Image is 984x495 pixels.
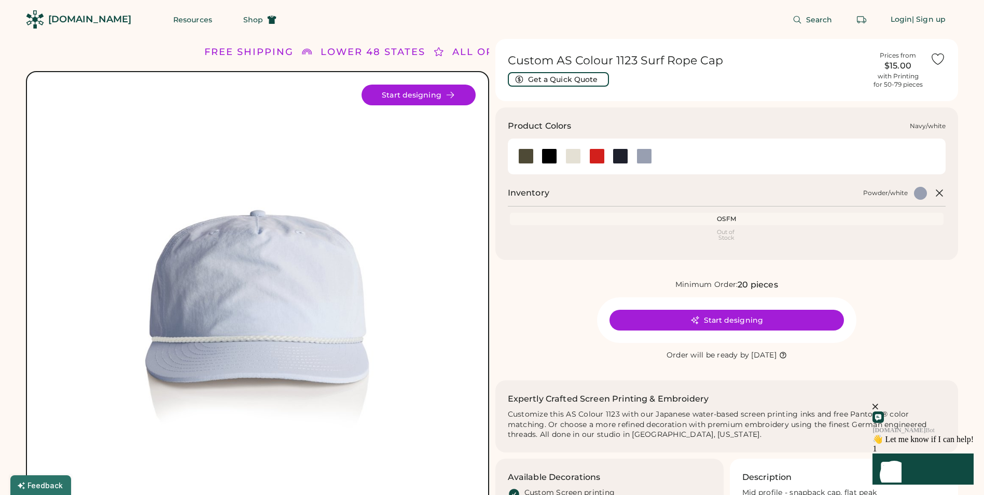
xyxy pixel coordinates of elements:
button: Start designing [362,85,476,105]
div: $15.00 [872,60,924,72]
img: Rendered Logo - Screens [26,10,44,29]
div: Login [891,15,912,25]
div: Customize this AS Colour 1123 with our Japanese water-based screen printing inks and free Pantone... [508,409,946,441]
div: Out of Stock [512,229,942,241]
h3: Product Colors [508,120,572,132]
h2: Expertly Crafted Screen Printing & Embroidery [508,393,709,405]
div: Order will be ready by [667,350,750,361]
h3: Description [742,471,792,484]
iframe: Front Chat [810,366,981,493]
button: Start designing [609,310,844,331]
div: [DATE] [751,350,777,361]
div: Minimum Order: [675,280,738,290]
div: Powder/white [863,189,908,197]
div: [DOMAIN_NAME] [48,13,131,26]
div: OSFM [512,215,942,223]
h1: Custom AS Colour 1123 Surf Rope Cap [508,53,866,68]
h3: Available Decorations [508,471,601,484]
div: FREE SHIPPING [204,45,294,59]
div: 20 pieces [738,279,778,291]
h2: Inventory [508,187,549,199]
span: Shop [243,16,263,23]
button: Resources [161,9,225,30]
div: with Printing for 50-79 pieces [874,72,923,89]
button: Search [780,9,845,30]
div: ALL ORDERS [452,45,524,59]
div: LOWER 48 STATES [321,45,425,59]
button: Retrieve an order [851,9,872,30]
div: Navy/white [910,122,946,130]
span: Search [806,16,833,23]
button: Get a Quick Quote [508,72,609,87]
div: Prices from [880,51,916,60]
div: | Sign up [912,15,946,25]
button: Shop [231,9,289,30]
